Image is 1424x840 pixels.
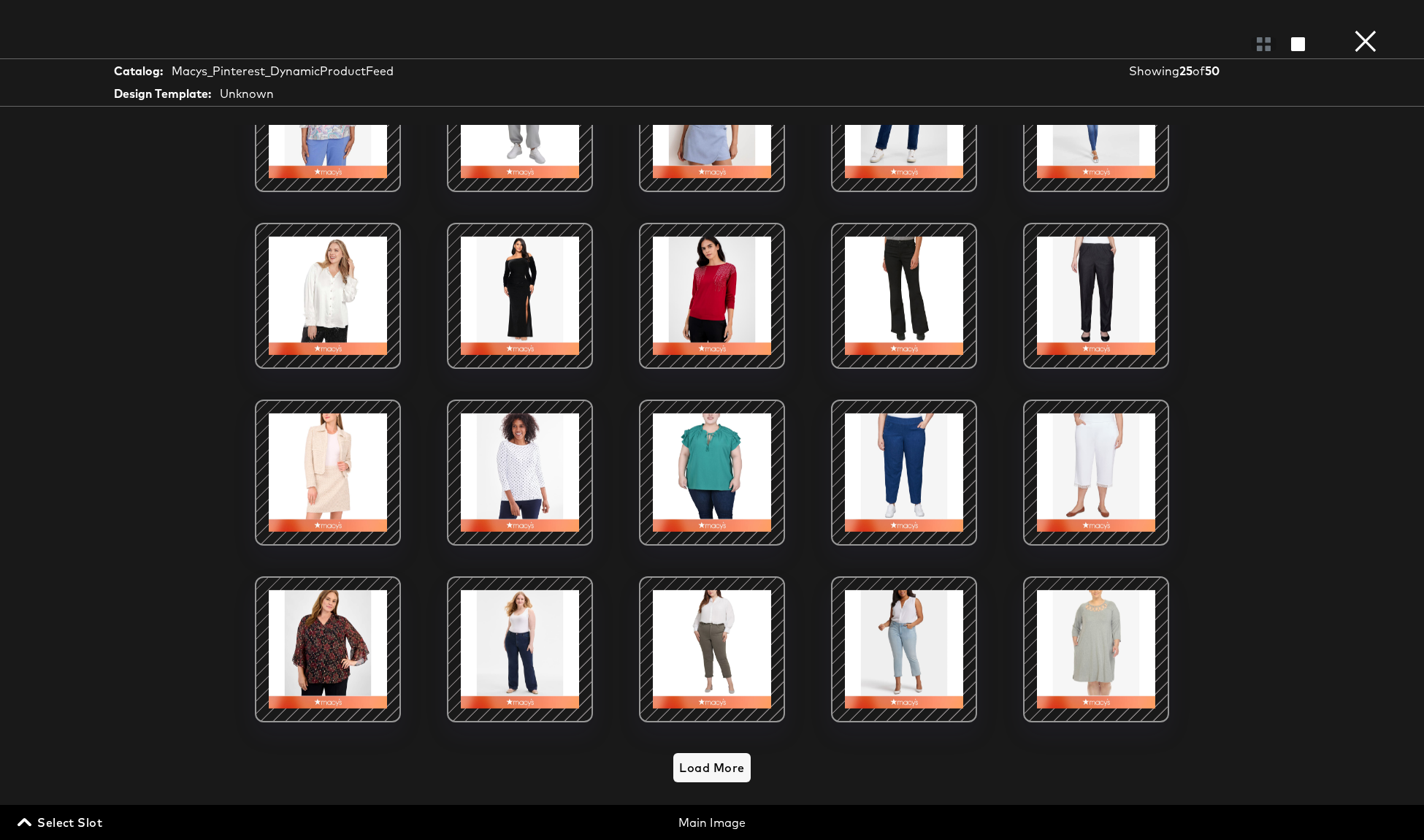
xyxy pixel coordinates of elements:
[483,814,941,831] div: Main Image
[20,812,102,833] span: Select Slot
[114,85,211,102] strong: Design Template:
[1205,64,1220,78] strong: 50
[673,753,750,782] button: Load More
[15,812,108,833] button: Select Slot
[114,63,163,80] strong: Catalog:
[1129,63,1285,80] div: Showing of
[172,63,394,80] div: Macys_Pinterest_DynamicProductFeed
[220,85,274,102] div: Unknown
[679,757,744,778] span: Load More
[1179,64,1193,78] strong: 25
